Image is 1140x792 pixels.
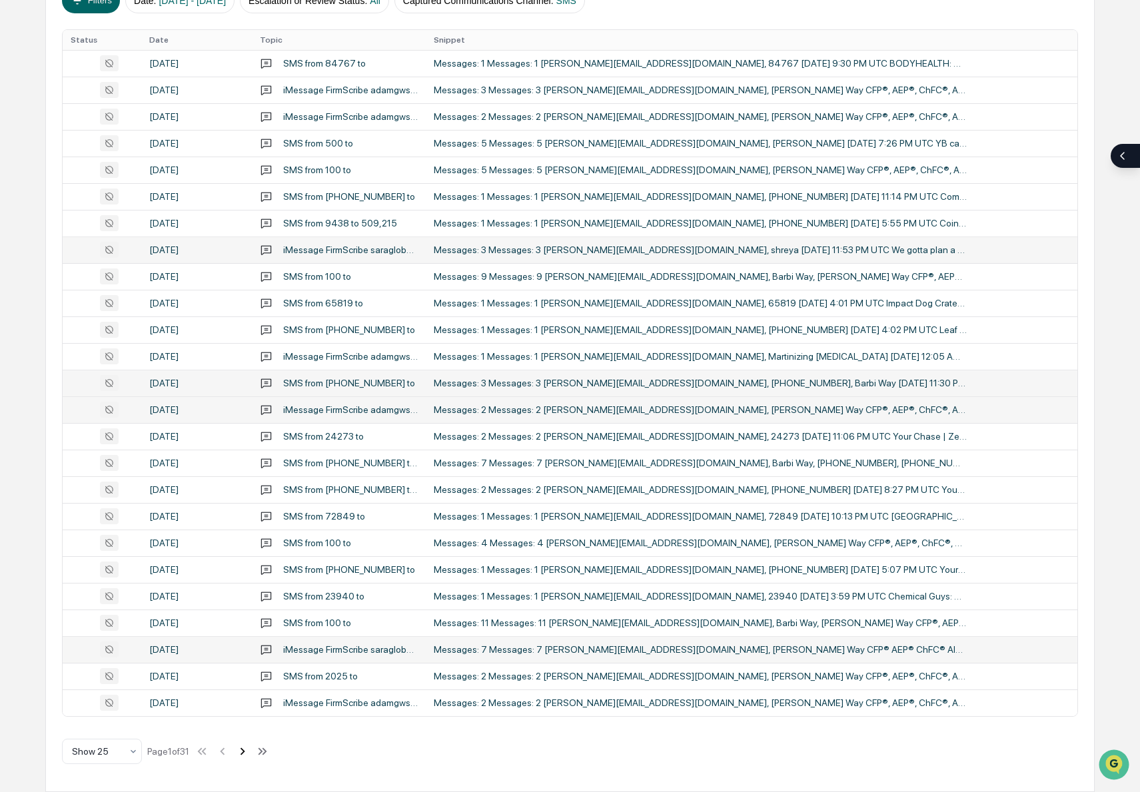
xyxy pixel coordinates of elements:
div: [DATE] [149,218,244,228]
div: Messages: 5 Messages: 5 [PERSON_NAME][EMAIL_ADDRESS][DOMAIN_NAME], [PERSON_NAME] Way CFP®, AEP®, ... [434,165,967,175]
div: SMS from [PHONE_NUMBER] to [283,191,415,202]
div: [DATE] [149,58,244,69]
div: [DATE] [149,697,244,708]
div: [DATE] [149,85,244,95]
div: SMS from 84767 to [283,58,366,69]
div: Messages: 9 Messages: 9 [PERSON_NAME][EMAIL_ADDRESS][DOMAIN_NAME], Barbi Way, [PERSON_NAME] Way C... [434,271,967,282]
div: [DATE] [149,165,244,175]
div: iMessage FirmScribe adamgwsa.uss Conversation with [PERSON_NAME] Way CFP AEP ChFC AIF CLU CLTC an... [283,697,418,708]
th: Snippet [426,30,1077,50]
div: [DATE] [149,671,244,681]
div: SMS from [PHONE_NUMBER] to [283,564,415,575]
div: [DATE] [149,271,244,282]
a: 🗄️Attestations [91,163,171,187]
a: 🔎Data Lookup [8,188,89,212]
div: Messages: 1 Messages: 1 [PERSON_NAME][EMAIL_ADDRESS][DOMAIN_NAME], 72849 [DATE] 10:13 PM UTC [GEO... [434,511,967,522]
div: SMS from 100 to [283,538,351,548]
div: SMS from [PHONE_NUMBER] to [283,378,415,388]
div: SMS from 500 to [283,138,353,149]
div: [DATE] [149,404,244,415]
div: 🖐️ [13,169,24,180]
div: Start new chat [45,102,219,115]
div: SMS from [PHONE_NUMBER] to 17073672252,80206,251 [283,458,418,468]
div: SMS from 100 to [283,165,351,175]
div: [DATE] [149,298,244,308]
div: [DATE] [149,324,244,335]
div: Messages: 2 Messages: 2 [PERSON_NAME][EMAIL_ADDRESS][DOMAIN_NAME], 24273 [DATE] 11:06 PM UTC Your... [434,431,967,442]
div: [DATE] [149,111,244,122]
th: Status [63,30,141,50]
div: Messages: 1 Messages: 1 [PERSON_NAME][EMAIL_ADDRESS][DOMAIN_NAME], [PHONE_NUMBER] [DATE] 5:55 PM ... [434,218,967,228]
div: iMessage FirmScribe adamgwsa.uss Conversation with [PERSON_NAME] Way CFP AEP ChFC AIF CLU CLTC an... [283,85,418,95]
div: iMessage FirmScribe adamgwsa.uss Conversation with Martinizing [MEDICAL_DATA] 1 Message [283,351,418,362]
span: Preclearance [27,168,86,181]
div: 🔎 [13,195,24,205]
div: Messages: 1 Messages: 1 [PERSON_NAME][EMAIL_ADDRESS][DOMAIN_NAME], Martinizing [MEDICAL_DATA] [DA... [434,351,967,362]
a: Powered byPylon [94,225,161,236]
div: [DATE] [149,458,244,468]
div: iMessage FirmScribe adamgwsa.uss Conversation with [PERSON_NAME] Way CFP AEP ChFC AIF CLU CLTC an... [283,404,418,415]
span: Data Lookup [27,193,84,206]
a: 🖐️Preclearance [8,163,91,187]
div: iMessage FirmScribe saraglobalwealthstrategies.ios Conversation with shreya 3 Messages [283,244,418,255]
div: SMS from [PHONE_NUMBER] to 4478 [283,484,418,495]
div: 🗄️ [97,169,107,180]
div: SMS from 100 to [283,617,351,628]
div: [DATE] [149,138,244,149]
div: Page 1 of 31 [147,746,189,757]
div: iMessage FirmScribe saraglobalwealthstrategies.ios Conversation with [PERSON_NAME] CFP AEP ChFC A... [283,644,418,655]
div: SMS from 9438 to 509,215 [283,218,397,228]
div: Messages: 1 Messages: 1 [PERSON_NAME][EMAIL_ADDRESS][DOMAIN_NAME], 65819 [DATE] 4:01 PM UTC Impac... [434,298,967,308]
div: [DATE] [149,191,244,202]
span: Attestations [110,168,165,181]
span: Pylon [133,226,161,236]
th: Date [141,30,252,50]
div: Messages: 2 Messages: 2 [PERSON_NAME][EMAIL_ADDRESS][DOMAIN_NAME], [PHONE_NUMBER] [DATE] 8:27 PM ... [434,484,967,495]
div: Messages: 1 Messages: 1 [PERSON_NAME][EMAIL_ADDRESS][DOMAIN_NAME], [PHONE_NUMBER] [DATE] 11:14 PM... [434,191,967,202]
iframe: Open customer support [1097,748,1133,784]
div: Messages: 2 Messages: 2 [PERSON_NAME][EMAIL_ADDRESS][DOMAIN_NAME], [PERSON_NAME] Way CFP®, AEP®, ... [434,404,967,415]
div: [DATE] [149,244,244,255]
img: 1746055101610-c473b297-6a78-478c-a979-82029cc54cd1 [13,102,37,126]
div: [DATE] [149,644,244,655]
div: Messages: 3 Messages: 3 [PERSON_NAME][EMAIL_ADDRESS][DOMAIN_NAME], [PERSON_NAME] Way CFP®, AEP®, ... [434,85,967,95]
div: Messages: 1 Messages: 1 [PERSON_NAME][EMAIL_ADDRESS][DOMAIN_NAME], 23940 [DATE] 3:59 PM UTC Chemi... [434,591,967,601]
div: SMS from 72849 to [283,511,365,522]
button: Start new chat [227,106,243,122]
div: We're offline, we'll be back soon [45,115,174,126]
div: Messages: 3 Messages: 3 [PERSON_NAME][EMAIL_ADDRESS][DOMAIN_NAME], [PHONE_NUMBER], Barbi Way [DAT... [434,378,967,388]
div: Messages: 7 Messages: 7 [PERSON_NAME][EMAIL_ADDRESS][DOMAIN_NAME], Barbi Way, [PHONE_NUMBER], [PH... [434,458,967,468]
div: SMS from 23940 to [283,591,364,601]
div: Messages: 4 Messages: 4 [PERSON_NAME][EMAIL_ADDRESS][DOMAIN_NAME], [PERSON_NAME] Way CFP®, AEP®, ... [434,538,967,548]
div: Messages: 1 Messages: 1 [PERSON_NAME][EMAIL_ADDRESS][DOMAIN_NAME], 84767 [DATE] 9:30 PM UTC BODYH... [434,58,967,69]
div: [DATE] [149,591,244,601]
div: Messages: 2 Messages: 2 [PERSON_NAME][EMAIL_ADDRESS][DOMAIN_NAME], [PERSON_NAME] Way CFP®, AEP®, ... [434,697,967,708]
div: [DATE] [149,564,244,575]
div: SMS from 65819 to [283,298,363,308]
div: SMS from 24273 to [283,431,364,442]
div: Messages: 5 Messages: 5 [PERSON_NAME][EMAIL_ADDRESS][DOMAIN_NAME], [PERSON_NAME] [DATE] 7:26 PM U... [434,138,967,149]
div: Messages: 2 Messages: 2 [PERSON_NAME][EMAIL_ADDRESS][DOMAIN_NAME], [PERSON_NAME] Way CFP®, AEP®, ... [434,111,967,122]
div: [DATE] [149,484,244,495]
div: Messages: 1 Messages: 1 [PERSON_NAME][EMAIL_ADDRESS][DOMAIN_NAME], [PHONE_NUMBER] [DATE] 5:07 PM ... [434,564,967,575]
div: [DATE] [149,378,244,388]
div: [DATE] [149,511,244,522]
div: Messages: 7 Messages: 7 [PERSON_NAME][EMAIL_ADDRESS][DOMAIN_NAME], [PERSON_NAME] Way CFP® AEP® Ch... [434,644,967,655]
div: SMS from 100 to [283,271,351,282]
div: Messages: 2 Messages: 2 [PERSON_NAME][EMAIL_ADDRESS][DOMAIN_NAME], [PERSON_NAME] Way CFP®, AEP®, ... [434,671,967,681]
div: iMessage FirmScribe adamgwsa.uss Conversation with [PERSON_NAME] Way CFP AEP ChFC AIF CLU CLTC an... [283,111,418,122]
div: Messages: 1 Messages: 1 [PERSON_NAME][EMAIL_ADDRESS][DOMAIN_NAME], [PHONE_NUMBER] [DATE] 4:02 PM ... [434,324,967,335]
div: Messages: 11 Messages: 11 [PERSON_NAME][EMAIL_ADDRESS][DOMAIN_NAME], Barbi Way, [PERSON_NAME] Way... [434,617,967,628]
div: [DATE] [149,431,244,442]
div: SMS from [PHONE_NUMBER] to [283,324,415,335]
p: How can we help? [13,28,243,49]
div: SMS from 2025 to [283,671,358,681]
div: Messages: 3 Messages: 3 [PERSON_NAME][EMAIL_ADDRESS][DOMAIN_NAME], shreya [DATE] 11:53 PM UTC We ... [434,244,967,255]
th: Topic [252,30,426,50]
div: [DATE] [149,538,244,548]
div: [DATE] [149,617,244,628]
div: [DATE] [149,351,244,362]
